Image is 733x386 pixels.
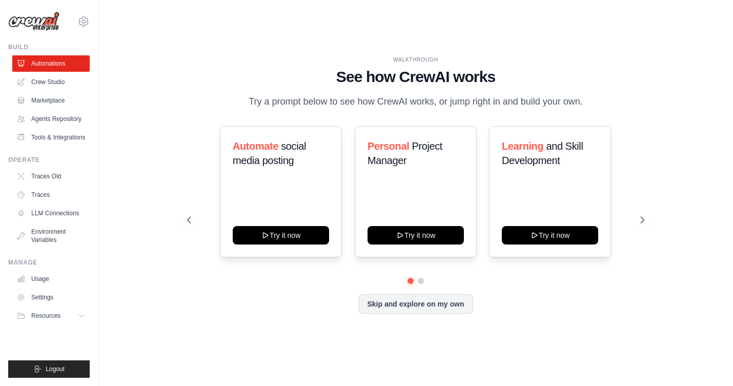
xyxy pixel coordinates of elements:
span: Resources [31,312,60,320]
span: Project Manager [368,140,442,166]
img: Logo [8,12,59,31]
a: Agents Repository [12,111,90,127]
button: Try it now [502,226,598,245]
a: LLM Connections [12,205,90,221]
a: Traces Old [12,168,90,185]
button: Logout [8,360,90,378]
div: Manage [8,258,90,267]
button: Skip and explore on my own [358,294,473,314]
a: Marketplace [12,92,90,109]
h1: See how CrewAI works [187,68,644,86]
button: Resources [12,308,90,324]
button: Try it now [368,226,464,245]
span: social media posting [233,140,306,166]
div: Build [8,43,90,51]
span: Automate [233,140,278,152]
span: Personal [368,140,409,152]
button: Try it now [233,226,329,245]
p: Try a prompt below to see how CrewAI works, or jump right in and build your own. [243,94,588,109]
a: Environment Variables [12,224,90,248]
a: Tools & Integrations [12,129,90,146]
span: Learning [502,140,543,152]
a: Crew Studio [12,74,90,90]
span: Logout [46,365,65,373]
a: Settings [12,289,90,306]
div: Operate [8,156,90,164]
a: Usage [12,271,90,287]
a: Traces [12,187,90,203]
div: WALKTHROUGH [187,56,644,64]
span: and Skill Development [502,140,583,166]
a: Automations [12,55,90,72]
